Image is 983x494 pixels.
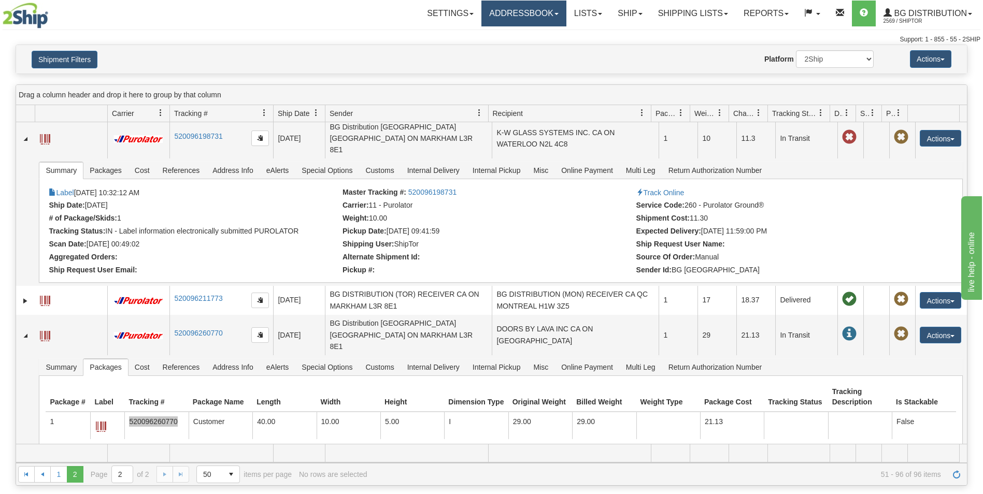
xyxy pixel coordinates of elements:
span: select [223,466,239,483]
td: 10 [697,118,736,158]
a: Go to the first page [18,466,35,483]
span: Return Authorization Number [662,162,768,179]
td: I [444,412,508,440]
button: Actions [920,327,961,343]
td: In Transit [775,315,837,355]
td: BG Distribution [GEOGRAPHIC_DATA] [GEOGRAPHIC_DATA] ON MARKHAM L3R 8E1 [325,118,492,158]
strong: Shipment Cost: [636,214,690,222]
a: Settings [419,1,481,26]
th: Tracking Description [828,382,892,412]
span: Page sizes drop down [196,466,240,483]
a: Carrier filter column settings [152,104,169,122]
li: BG [GEOGRAPHIC_DATA] [636,266,928,276]
button: Copy to clipboard [251,293,269,308]
span: Summary [39,162,83,179]
strong: # of Package/Skids: [49,214,117,222]
span: Late [842,130,857,144]
span: Charge [733,108,755,119]
span: Recipient [493,108,523,119]
strong: Pickup Date: [343,227,387,235]
a: Go to the previous page [34,466,51,483]
th: Length [252,382,316,412]
a: 520096260770 [129,417,177,426]
button: Shipment Filters [32,51,97,68]
td: 29.00 [572,412,636,440]
strong: Expected Delivery: [636,227,701,235]
td: 21.13 [700,412,764,440]
span: Page of 2 [91,466,149,483]
td: Customer [189,412,252,440]
td: 29 [697,315,736,355]
div: grid grouping header [16,85,967,105]
iframe: chat widget [959,194,982,300]
th: Package Name [189,382,252,412]
li: ShipTor (21939) [343,240,634,250]
td: 5.00 [380,412,444,440]
div: live help - online [8,6,96,19]
th: Original Weight [508,382,572,412]
strong: Pickup #: [343,266,375,274]
span: References [156,162,206,179]
strong: Ship Request User Name: [636,240,725,248]
td: 1 [46,412,90,440]
a: Reports [736,1,796,26]
span: Cost [129,162,156,179]
td: 1 [659,118,697,158]
li: [DATE] 11:59:00 PM [636,227,928,237]
span: Carrier [112,108,134,119]
td: 29.00 [508,412,572,440]
strong: Alternate Shipment Id: [343,253,420,261]
span: Packages [656,108,677,119]
span: Tracking # [174,108,208,119]
span: Customs [359,162,400,179]
span: eAlerts [260,359,295,375]
strong: Aggregated Orders: [49,253,117,261]
a: 520096260770 [174,329,222,337]
span: Pickup Not Assigned [894,292,908,307]
a: Label [40,129,50,146]
li: Manual [636,253,928,263]
th: Height [380,382,444,412]
td: DOORS BY LAVA INC CA ON [GEOGRAPHIC_DATA] [492,315,659,355]
td: [DATE] [273,315,325,355]
span: Pickup Status [886,108,895,119]
label: Platform [764,54,794,64]
span: Pickup Not Assigned [894,327,908,341]
a: Label [40,291,50,308]
li: 11 - Purolator [343,201,634,211]
strong: Source Of Order: [636,253,695,261]
th: Label [90,382,124,412]
a: BG Distribution 2569 / ShipTor [876,1,980,26]
li: IN - Label information electronically submitted PUROLATOR [49,227,340,237]
th: Package Cost [700,382,764,412]
li: [DATE] [49,201,340,211]
a: Collapse [20,134,31,144]
span: Packages [83,359,127,375]
strong: Scan Date: [49,240,86,248]
td: K-W GLASS SYSTEMS INC. CA ON WATERLOO N2L 4C8 [492,118,659,158]
td: False [892,412,956,440]
span: Ship Date [278,108,309,119]
strong: Tracking Status: [49,227,105,235]
span: Internal Delivery [401,359,466,375]
td: BG DISTRIBUTION (TOR) RECEIVER CA ON MARKHAM L3R 8E1 [325,286,492,315]
th: Billed Weight [572,382,636,412]
li: [DATE] 09:41:59 [343,227,634,237]
span: Cost [129,359,156,375]
a: 520096198731 [174,132,222,140]
span: Page 2 [67,466,83,483]
td: 18.37 [736,286,775,315]
span: Sender [330,108,353,119]
a: Expand [20,296,31,306]
span: BG Distribution [892,9,967,18]
span: References [156,359,206,375]
a: Collapse [20,330,31,341]
strong: Master Tracking #: [343,188,406,196]
span: 2569 / ShipTor [884,16,961,26]
span: Customs [359,359,400,375]
strong: Sender Id: [636,266,672,274]
th: Is Stackable [892,382,956,412]
a: Weight filter column settings [711,104,729,122]
span: Multi Leg [620,162,662,179]
strong: Service Code: [636,201,685,209]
